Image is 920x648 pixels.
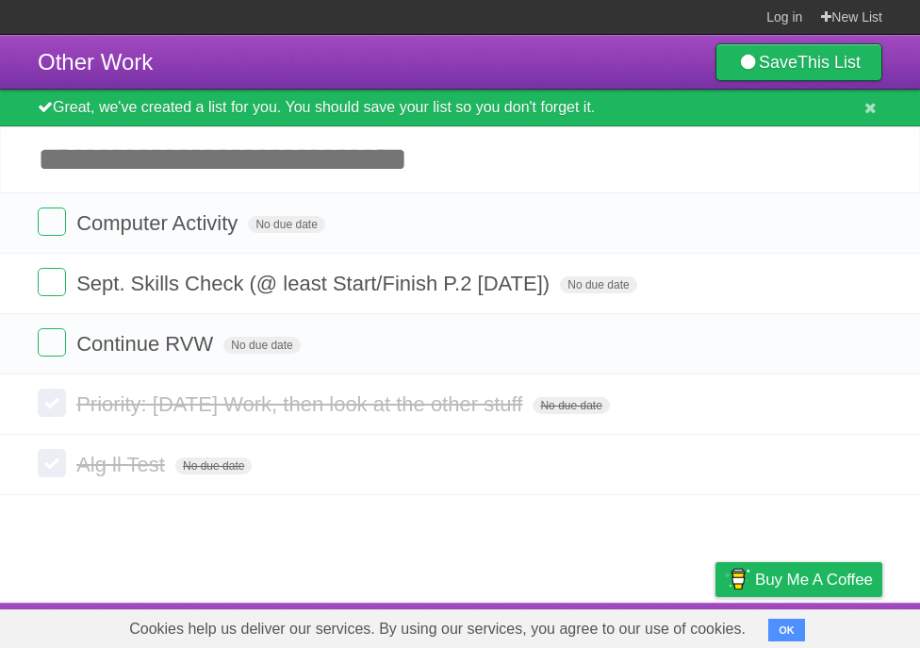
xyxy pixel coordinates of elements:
span: Computer Activity [76,211,242,235]
label: Done [38,389,66,417]
span: Sept. Skills Check (@ least Start/Finish P.2 [DATE]) [76,272,554,295]
b: This List [797,53,861,72]
span: No due date [248,216,324,233]
span: Other Work [38,49,153,75]
span: No due date [560,276,636,293]
span: Buy me a coffee [755,563,873,596]
span: Priority: [DATE] Work, then look at the other stuff [76,392,527,416]
span: Continue RVW [76,332,218,356]
a: Terms [627,607,668,643]
label: Done [38,208,66,236]
label: Done [38,328,66,357]
span: Alg ll Test [76,453,170,476]
img: Buy me a coffee [725,563,750,595]
a: SaveThis List [715,43,882,81]
a: Privacy [691,607,740,643]
span: Cookies help us deliver our services. By using our services, you agree to our use of cookies. [110,610,764,648]
label: Done [38,449,66,477]
a: Developers [527,607,603,643]
span: No due date [533,397,609,414]
span: No due date [175,457,252,474]
a: Buy me a coffee [715,562,882,597]
span: No due date [223,337,300,354]
a: Suggest a feature [764,607,882,643]
a: About [465,607,504,643]
label: Done [38,268,66,296]
button: OK [768,619,805,641]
